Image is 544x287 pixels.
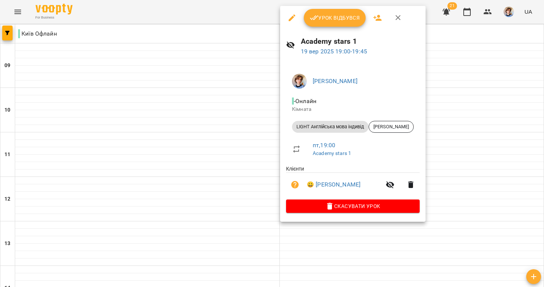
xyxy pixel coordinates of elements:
[292,74,307,89] img: 139762f8360b8d23236e3ef819c7dd37.jpg
[313,150,351,156] a: Academy stars 1
[292,123,369,130] span: LIGHT Англійська мова індивід
[292,106,414,113] p: Кімната
[369,123,413,130] span: [PERSON_NAME]
[301,36,420,47] h6: Academy stars 1
[313,142,335,149] a: пт , 19:00
[286,199,420,213] button: Скасувати Урок
[292,98,318,105] span: - Онлайн
[310,13,360,22] span: Урок відбувся
[304,9,366,27] button: Урок відбувся
[286,176,304,194] button: Візит ще не сплачено. Додати оплату?
[307,180,360,189] a: 😀 [PERSON_NAME]
[286,165,420,199] ul: Клієнти
[369,121,414,133] div: [PERSON_NAME]
[301,48,367,55] a: 19 вер 2025 19:00-19:45
[313,77,357,85] a: [PERSON_NAME]
[292,202,414,211] span: Скасувати Урок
